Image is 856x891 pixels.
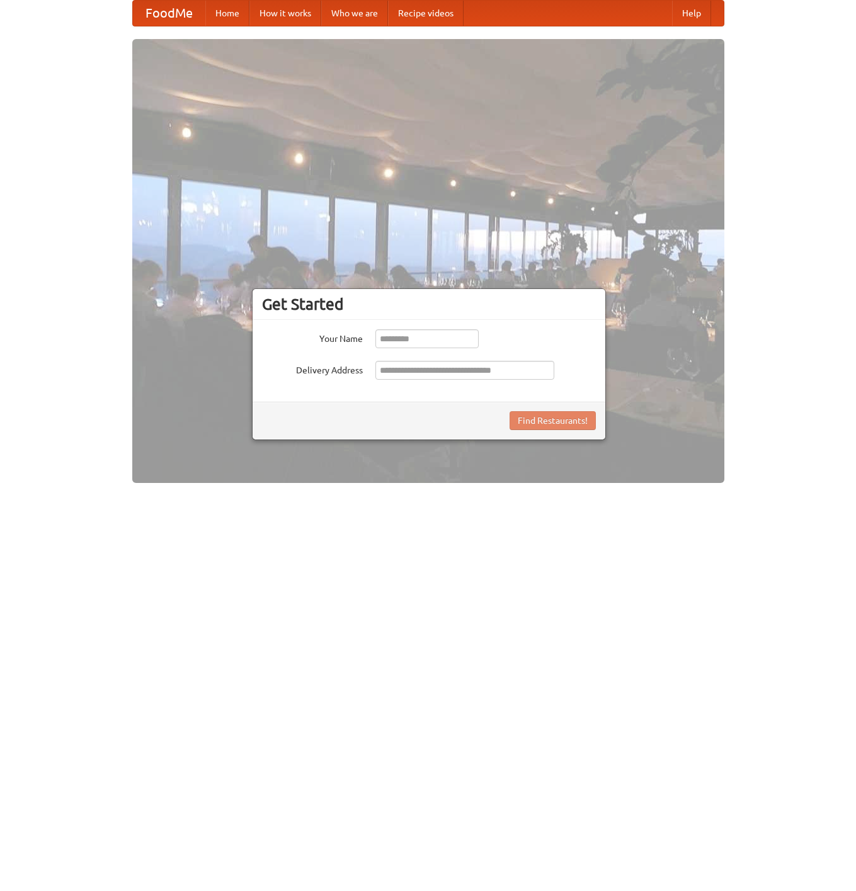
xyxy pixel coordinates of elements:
[262,329,363,345] label: Your Name
[672,1,711,26] a: Help
[262,295,596,314] h3: Get Started
[133,1,205,26] a: FoodMe
[249,1,321,26] a: How it works
[388,1,464,26] a: Recipe videos
[205,1,249,26] a: Home
[321,1,388,26] a: Who we are
[510,411,596,430] button: Find Restaurants!
[262,361,363,377] label: Delivery Address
